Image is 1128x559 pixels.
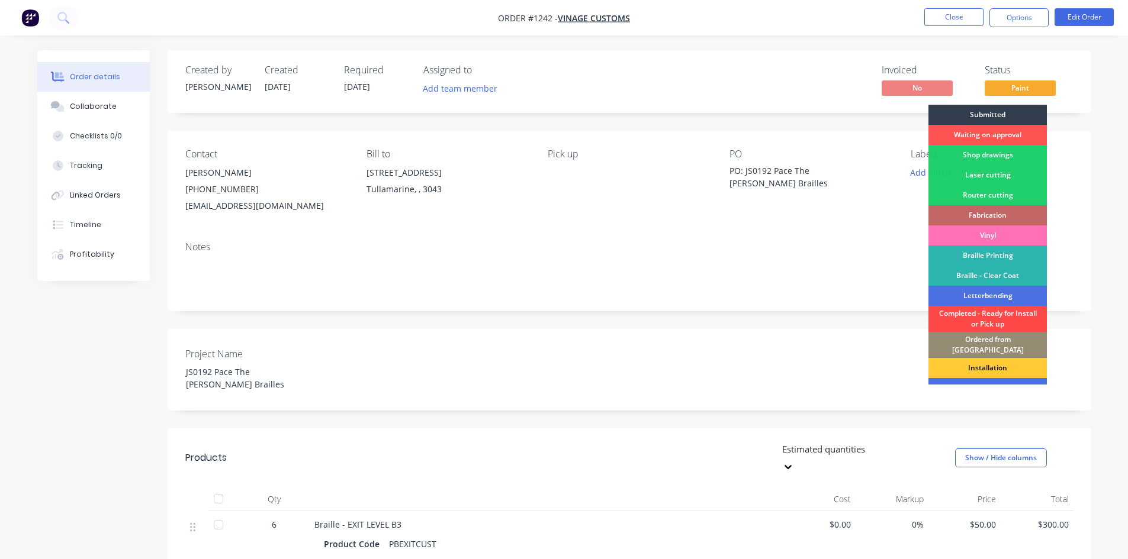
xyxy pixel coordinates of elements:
[185,347,333,361] label: Project Name
[955,448,1047,467] button: Show / Hide columns
[185,241,1074,253] div: Notes
[416,80,503,96] button: Add team member
[423,80,504,96] button: Add team member
[882,80,953,95] span: No
[37,240,150,269] button: Profitability
[548,148,710,160] div: Pick up
[928,125,1047,145] div: Waiting on approval
[367,148,529,160] div: Bill to
[70,101,117,112] div: Collaborate
[185,451,227,465] div: Products
[729,164,878,189] div: PO: JS0192 Pace The [PERSON_NAME] Brailles
[185,148,348,160] div: Contact
[384,535,441,552] div: PBEXITCUST
[783,487,856,511] div: Cost
[37,151,150,180] button: Tracking
[928,306,1047,332] div: Completed - Ready for Install or Pick up
[37,62,150,92] button: Order details
[928,205,1047,225] div: Fabrication
[344,64,409,76] div: Required
[185,64,250,76] div: Created by
[1055,8,1114,26] button: Edit Order
[70,219,101,230] div: Timeline
[272,518,277,531] span: 6
[924,8,984,26] button: Close
[37,121,150,151] button: Checklists 0/0
[985,80,1056,95] span: Paint
[729,148,892,160] div: PO
[928,185,1047,205] div: Router cutting
[1001,487,1074,511] div: Total
[928,332,1047,358] div: Ordered from [GEOGRAPHIC_DATA]
[882,64,970,76] div: Invoiced
[498,12,558,24] span: Order #1242 -
[367,164,529,181] div: [STREET_ADDRESS]
[70,160,102,171] div: Tracking
[70,72,120,82] div: Order details
[928,225,1047,245] div: Vinyl
[904,164,959,180] button: Add labels
[423,64,542,76] div: Assigned to
[239,487,310,511] div: Qty
[911,148,1073,160] div: Labels
[788,518,851,531] span: $0.00
[70,190,121,201] div: Linked Orders
[314,519,401,530] span: Braille - EXIT LEVEL B3
[185,198,348,214] div: [EMAIL_ADDRESS][DOMAIN_NAME]
[324,535,384,552] div: Product Code
[558,12,630,24] a: Vinage Customs
[185,181,348,198] div: [PHONE_NUMBER]
[928,378,1047,398] div: To be invoiced
[928,165,1047,185] div: Laser cutting
[860,518,924,531] span: 0%
[928,487,1001,511] div: Price
[21,9,39,27] img: Factory
[1005,518,1069,531] span: $300.00
[933,518,997,531] span: $50.00
[856,487,928,511] div: Markup
[985,64,1074,76] div: Status
[928,286,1047,306] div: Letterbending
[185,164,348,181] div: [PERSON_NAME]
[265,64,330,76] div: Created
[928,105,1047,125] div: Submitted
[928,245,1047,266] div: Braille Printing
[367,181,529,198] div: Tullamarine, , 3043
[185,164,348,214] div: [PERSON_NAME][PHONE_NUMBER][EMAIL_ADDRESS][DOMAIN_NAME]
[989,8,1049,27] button: Options
[70,249,114,260] div: Profitability
[265,81,291,92] span: [DATE]
[37,210,150,240] button: Timeline
[985,80,1056,98] button: Paint
[70,131,122,141] div: Checklists 0/0
[928,358,1047,378] div: Installation
[344,81,370,92] span: [DATE]
[176,363,324,393] div: JS0192 Pace The [PERSON_NAME] Brailles
[37,92,150,121] button: Collaborate
[185,80,250,93] div: [PERSON_NAME]
[928,266,1047,286] div: Braille - Clear Coat
[37,180,150,210] button: Linked Orders
[367,164,529,202] div: [STREET_ADDRESS]Tullamarine, , 3043
[928,145,1047,165] div: Shop drawings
